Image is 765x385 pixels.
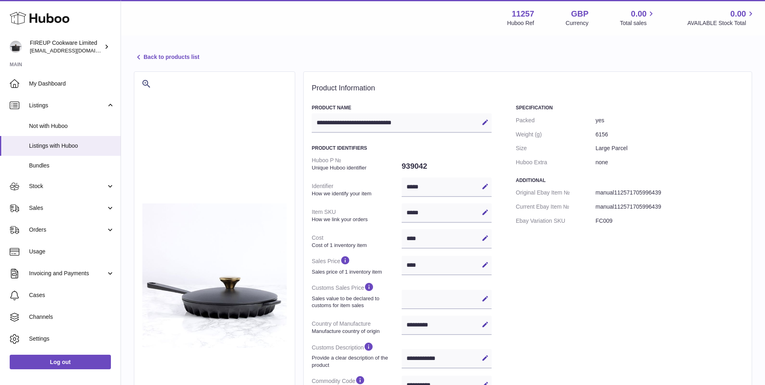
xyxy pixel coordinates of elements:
[312,354,400,368] strong: Provide a clear description of the product
[516,128,596,142] dt: Weight (g)
[29,291,115,299] span: Cases
[29,122,115,130] span: Not with Huboo
[312,205,402,226] dt: Item SKU
[312,295,400,309] strong: Sales value to be declared to customs for item sales
[516,177,744,184] h3: Additional
[620,8,656,27] a: 0.00 Total sales
[687,8,755,27] a: 0.00 AVAILABLE Stock Total
[571,8,588,19] strong: GBP
[516,214,596,228] dt: Ebay Variation SKU
[596,186,744,200] dd: manual112571705996439
[312,252,402,278] dt: Sales Price
[512,8,534,19] strong: 11257
[402,158,492,175] dd: 939042
[30,39,102,54] div: FIREUP Cookware Limited
[596,214,744,228] dd: FC009
[29,313,115,321] span: Channels
[566,19,589,27] div: Currency
[312,278,402,312] dt: Customs Sales Price
[312,153,402,174] dt: Huboo P №
[596,155,744,169] dd: none
[30,47,119,54] span: [EMAIL_ADDRESS][DOMAIN_NAME]
[507,19,534,27] div: Huboo Ref
[596,113,744,128] dd: yes
[29,335,115,343] span: Settings
[312,216,400,223] strong: How we link your orders
[29,80,115,88] span: My Dashboard
[312,164,400,172] strong: Unique Huboo identifier
[312,328,400,335] strong: Manufacture country of origin
[631,8,647,19] span: 0.00
[516,113,596,128] dt: Packed
[312,242,400,249] strong: Cost of 1 inventory item
[516,155,596,169] dt: Huboo Extra
[142,203,287,348] img: 1705996439.png
[10,355,111,369] a: Log out
[29,142,115,150] span: Listings with Huboo
[312,179,402,200] dt: Identifier
[29,270,106,277] span: Invoicing and Payments
[29,226,106,234] span: Orders
[29,182,106,190] span: Stock
[312,268,400,276] strong: Sales price of 1 inventory item
[516,141,596,155] dt: Size
[312,190,400,197] strong: How we identify your item
[516,105,744,111] h3: Specification
[620,19,656,27] span: Total sales
[312,145,492,151] h3: Product Identifiers
[596,128,744,142] dd: 6156
[730,8,746,19] span: 0.00
[312,338,402,372] dt: Customs Description
[29,102,106,109] span: Listings
[312,231,402,252] dt: Cost
[687,19,755,27] span: AVAILABLE Stock Total
[29,162,115,169] span: Bundles
[10,41,22,53] img: internalAdmin-11257@internal.huboo.com
[312,317,402,338] dt: Country of Manufacture
[29,204,106,212] span: Sales
[596,200,744,214] dd: manual112571705996439
[134,52,199,62] a: Back to products list
[312,105,492,111] h3: Product Name
[29,248,115,255] span: Usage
[516,186,596,200] dt: Original Ebay Item №
[516,200,596,214] dt: Current Ebay Item №
[596,141,744,155] dd: Large Parcel
[312,84,744,93] h2: Product Information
